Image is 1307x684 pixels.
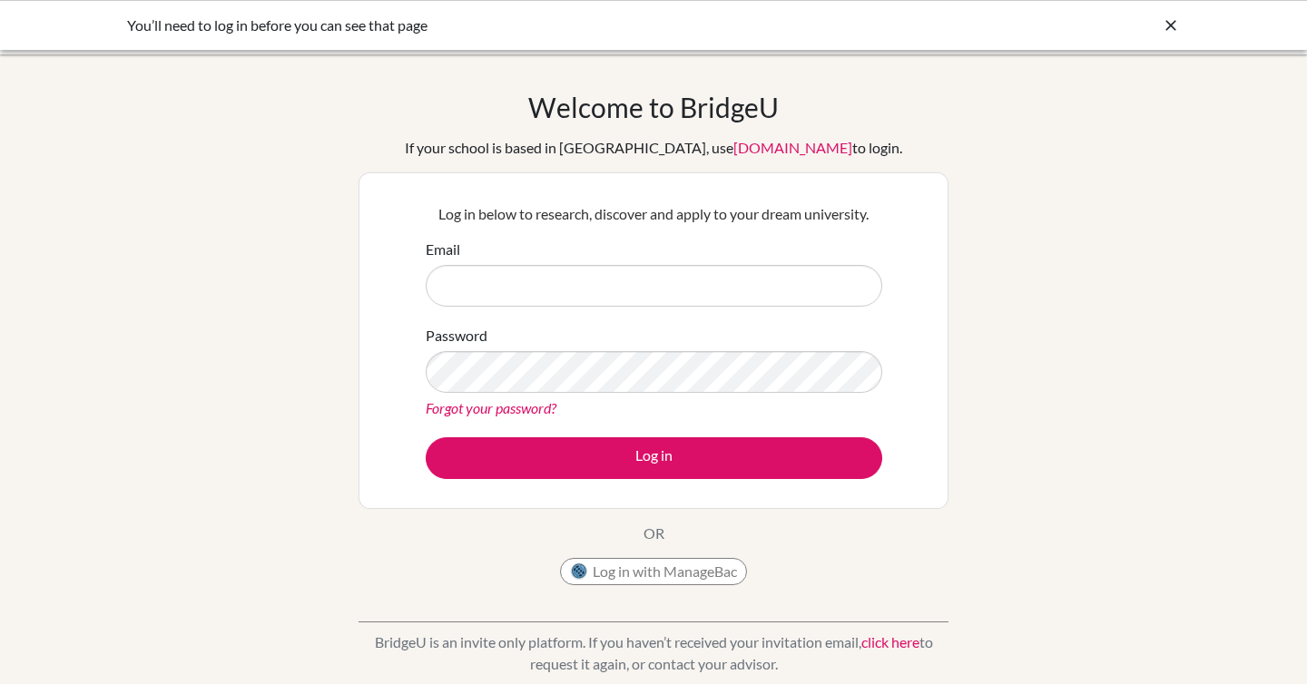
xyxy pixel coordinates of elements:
p: OR [644,523,664,544]
label: Password [426,325,487,347]
button: Log in [426,437,882,479]
p: BridgeU is an invite only platform. If you haven’t received your invitation email, to request it ... [359,631,948,675]
p: Log in below to research, discover and apply to your dream university. [426,203,882,225]
div: You’ll need to log in before you can see that page [127,15,908,36]
a: [DOMAIN_NAME] [733,139,852,156]
div: If your school is based in [GEOGRAPHIC_DATA], use to login. [405,137,902,159]
a: Forgot your password? [426,399,556,416]
h1: Welcome to BridgeU [528,91,779,123]
button: Log in with ManageBac [560,558,747,585]
label: Email [426,239,460,260]
a: click here [861,633,919,650]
